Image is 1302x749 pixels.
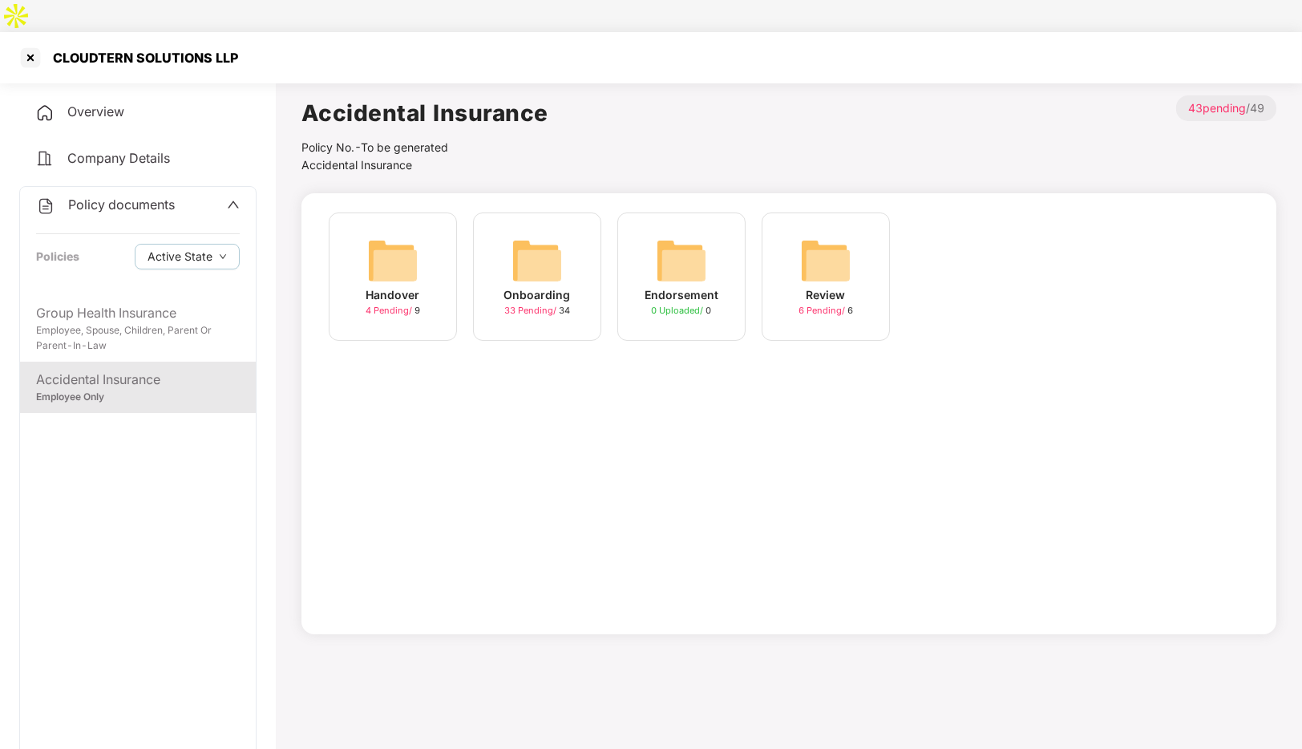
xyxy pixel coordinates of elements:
[36,390,240,405] div: Employee Only
[148,248,212,265] span: Active State
[36,248,79,265] div: Policies
[301,95,548,131] h1: Accidental Insurance
[504,304,570,318] div: 34
[799,304,853,318] div: 6
[301,139,548,156] div: Policy No.- To be generated
[36,323,240,354] div: Employee, Spouse, Children, Parent Or Parent-In-Law
[67,103,124,119] span: Overview
[800,235,851,286] img: svg+xml;base64,PHN2ZyB4bWxucz0iaHR0cDovL3d3dy53My5vcmcvMjAwMC9zdmciIHdpZHRoPSI2NCIgaGVpZ2h0PSI2NC...
[1188,101,1246,115] span: 43 pending
[656,235,707,286] img: svg+xml;base64,PHN2ZyB4bWxucz0iaHR0cDovL3d3dy53My5vcmcvMjAwMC9zdmciIHdpZHRoPSI2NCIgaGVpZ2h0PSI2NC...
[799,305,847,316] span: 6 Pending /
[36,196,55,216] img: svg+xml;base64,PHN2ZyB4bWxucz0iaHR0cDovL3d3dy53My5vcmcvMjAwMC9zdmciIHdpZHRoPSIyNCIgaGVpZ2h0PSIyNC...
[1176,95,1276,121] p: / 49
[511,235,563,286] img: svg+xml;base64,PHN2ZyB4bWxucz0iaHR0cDovL3d3dy53My5vcmcvMjAwMC9zdmciIHdpZHRoPSI2NCIgaGVpZ2h0PSI2NC...
[35,149,55,168] img: svg+xml;base64,PHN2ZyB4bWxucz0iaHR0cDovL3d3dy53My5vcmcvMjAwMC9zdmciIHdpZHRoPSIyNCIgaGVpZ2h0PSIyNC...
[807,286,846,304] div: Review
[366,305,414,316] span: 4 Pending /
[43,50,238,66] div: CLOUDTERN SOLUTIONS LLP
[219,253,227,261] span: down
[36,370,240,390] div: Accidental Insurance
[35,103,55,123] img: svg+xml;base64,PHN2ZyB4bWxucz0iaHR0cDovL3d3dy53My5vcmcvMjAwMC9zdmciIHdpZHRoPSIyNCIgaGVpZ2h0PSIyNC...
[504,286,571,304] div: Onboarding
[367,235,418,286] img: svg+xml;base64,PHN2ZyB4bWxucz0iaHR0cDovL3d3dy53My5vcmcvMjAwMC9zdmciIHdpZHRoPSI2NCIgaGVpZ2h0PSI2NC...
[652,304,712,318] div: 0
[301,158,412,172] span: Accidental Insurance
[645,286,718,304] div: Endorsement
[227,198,240,211] span: up
[36,303,240,323] div: Group Health Insurance
[504,305,559,316] span: 33 Pending /
[366,304,420,318] div: 9
[67,150,170,166] span: Company Details
[366,286,420,304] div: Handover
[652,305,706,316] span: 0 Uploaded /
[135,244,240,269] button: Active Statedown
[68,196,175,213] span: Policy documents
